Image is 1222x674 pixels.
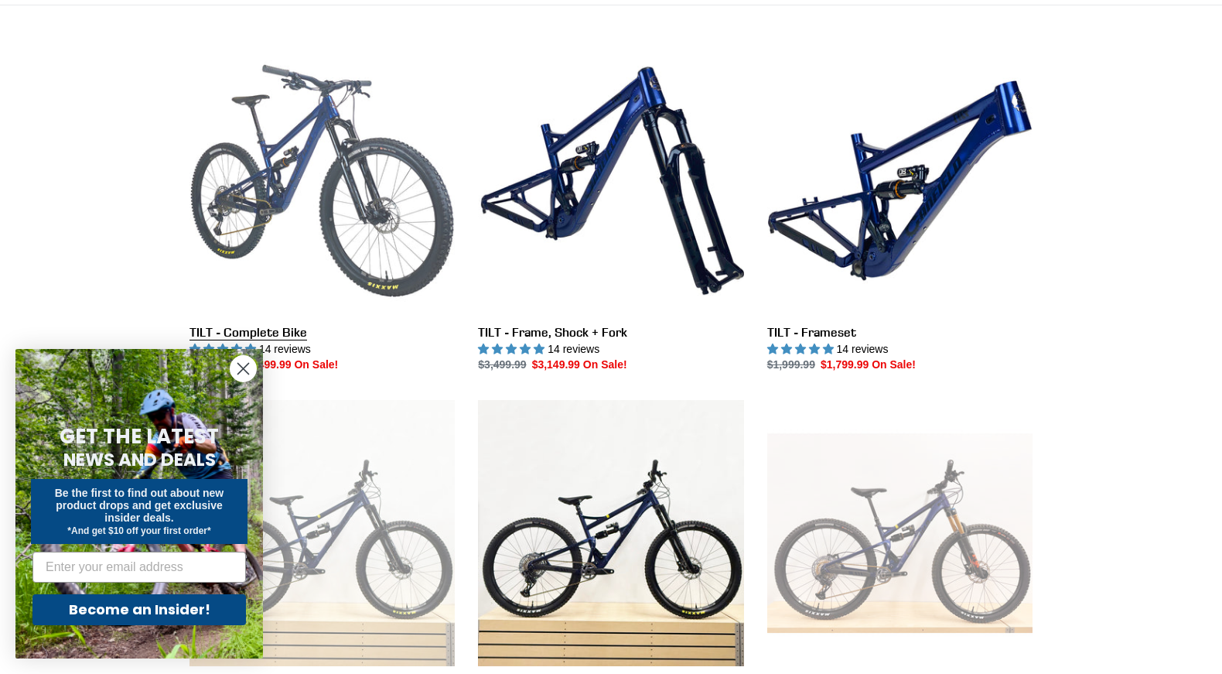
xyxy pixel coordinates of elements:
[32,552,246,583] input: Enter your email address
[230,355,257,382] button: Close dialog
[67,525,210,536] span: *And get $10 off your first order*
[55,487,224,524] span: Be the first to find out about new product drops and get exclusive insider deals.
[32,594,246,625] button: Become an Insider!
[63,447,216,472] span: NEWS AND DEALS
[60,423,219,450] span: GET THE LATEST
